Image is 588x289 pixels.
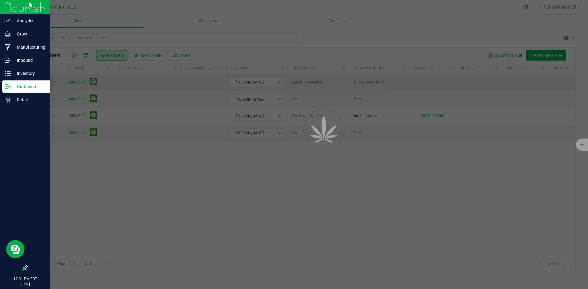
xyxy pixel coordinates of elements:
p: 12:01 PM EDT [3,276,47,282]
inline-svg: Retail [5,97,11,103]
p: Inbound [11,57,47,64]
inline-svg: Grow [5,31,11,37]
inline-svg: Outbound [5,83,11,90]
inline-svg: Inventory [5,70,11,76]
p: Manufacturing [11,43,47,51]
iframe: Resource center [6,240,24,258]
p: Grow [11,30,47,38]
inline-svg: Inbound [5,57,11,63]
inline-svg: Analytics [5,18,11,24]
p: [DATE] [3,282,47,286]
inline-svg: Manufacturing [5,44,11,50]
p: Retail [11,96,47,103]
p: Outbound [11,83,47,90]
p: Inventory [11,70,47,77]
p: Analytics [11,17,47,24]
